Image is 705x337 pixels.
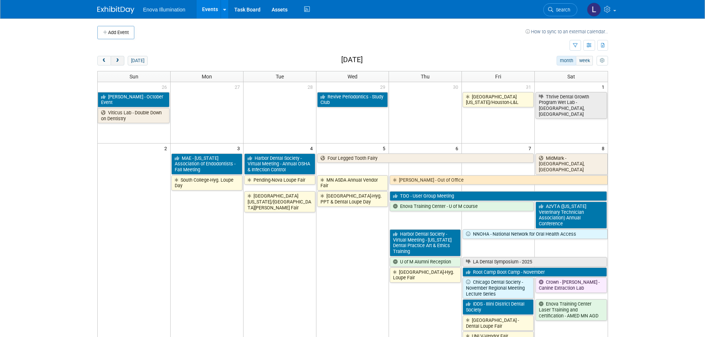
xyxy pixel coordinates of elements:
span: 5 [382,144,389,153]
span: 29 [379,82,389,91]
span: 28 [307,82,316,91]
a: [GEOGRAPHIC_DATA] - Dental Loupe Fair [463,316,534,331]
span: 30 [452,82,461,91]
a: Harbor Dental Society - Virtual Meeting - Annual OSHA & Infection Control [244,154,315,175]
span: Enova Illumination [143,7,185,13]
a: MidMark - [GEOGRAPHIC_DATA], [GEOGRAPHIC_DATA] [536,154,607,175]
a: Thrive Dental Growth Program Wet Lab - [GEOGRAPHIC_DATA], [GEOGRAPHIC_DATA] [536,92,607,119]
span: Tue [276,74,284,80]
button: prev [97,56,111,65]
span: 1 [601,82,608,91]
a: Crown - [PERSON_NAME] - Canine Extraction Lab [536,277,607,293]
span: 4 [309,144,316,153]
i: Personalize Calendar [600,58,605,63]
a: South College-Hyg. Loupe Day [171,175,242,191]
a: Viticus Lab - Double Down on Dentistry [98,108,169,123]
span: 3 [236,144,243,153]
a: [GEOGRAPHIC_DATA][US_STATE]/Houston-L&L [463,92,534,107]
a: [GEOGRAPHIC_DATA][US_STATE]/[GEOGRAPHIC_DATA][PERSON_NAME] Fair [244,191,315,212]
span: 31 [525,82,534,91]
button: Add Event [97,26,134,39]
span: 27 [234,82,243,91]
span: Wed [348,74,357,80]
button: [DATE] [128,56,147,65]
span: Sat [567,74,575,80]
button: week [576,56,593,65]
a: IDDS - Illini District Dental Society [463,299,534,314]
a: [PERSON_NAME] - October Event [98,92,169,107]
button: month [557,56,576,65]
span: 26 [161,82,170,91]
span: Thu [421,74,430,80]
span: 7 [528,144,534,153]
a: AzVTA ([US_STATE] Veterinary Technician Association) Annual Conference [536,202,607,229]
a: TDO - User Group Meeting [390,191,607,201]
img: Lucas Mlinarcik [587,3,601,17]
button: myCustomButton [597,56,608,65]
a: Enova Training Center Laser Training and certification - AMED MN AGD [536,299,607,320]
a: NNOHA - National Network for Oral Health Access [463,229,607,239]
a: [GEOGRAPHIC_DATA]-Hyg. PPT & Dental Loupe Day [317,191,388,206]
span: 8 [601,144,608,153]
a: U of M Alumni Reception [390,257,461,267]
a: Enova Training Center - U of M course [390,202,534,211]
button: next [111,56,124,65]
span: Mon [202,74,212,80]
span: Search [553,7,570,13]
a: MN ASDA Annual Vendor Fair [317,175,388,191]
span: 2 [164,144,170,153]
img: ExhibitDay [97,6,134,14]
a: Search [543,3,577,16]
a: Harbor Dental Society - Virtual Meeting - [US_STATE] Dental Practice Art & Ethics Training [390,229,461,256]
a: [GEOGRAPHIC_DATA]-Hyg. Loupe Fair [390,267,461,283]
a: How to sync to an external calendar... [526,29,608,34]
span: Fri [495,74,501,80]
a: Revive Periodontics - Study Club [317,92,388,107]
a: Four Legged Tooth Fairy [317,154,534,163]
a: Root Camp Boot Camp - November [463,267,607,277]
span: Sun [130,74,138,80]
a: Chicago Dental Society - November Regional Meeting Lecture Series [463,277,534,299]
a: Pending-Nova Loupe Fair [244,175,315,185]
a: LA Dental Symposium - 2025 [463,257,607,267]
span: 6 [455,144,461,153]
h2: [DATE] [341,56,363,64]
a: [PERSON_NAME] - Out of Office [390,175,607,185]
a: MAE - [US_STATE] Association of Endodontists - Fall Meeting [171,154,242,175]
